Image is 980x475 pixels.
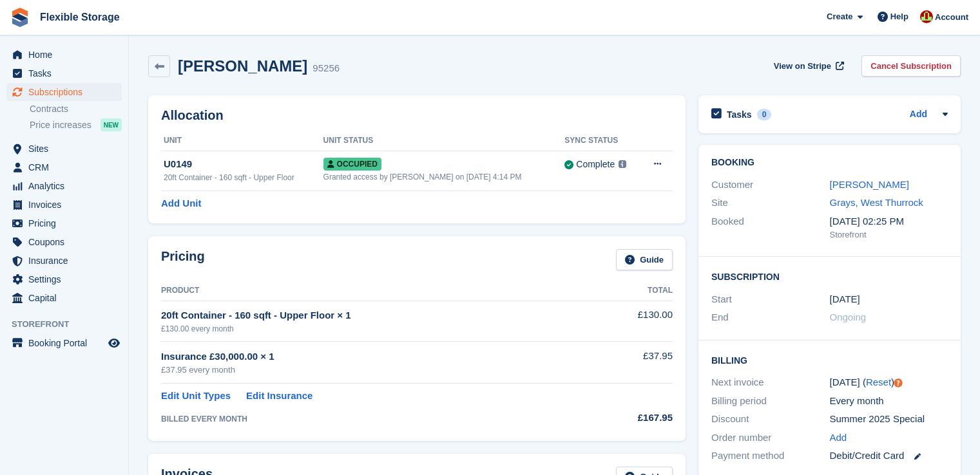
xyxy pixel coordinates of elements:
span: Analytics [28,177,106,195]
a: Cancel Subscription [861,55,961,77]
img: David Jones [920,10,933,23]
a: [PERSON_NAME] [830,179,909,190]
th: Product [161,281,593,301]
a: Add Unit [161,196,201,211]
a: menu [6,83,122,101]
span: Ongoing [830,312,867,322]
a: menu [6,252,122,270]
div: Summer 2025 Special [830,412,948,427]
div: 20ft Container - 160 sqft - Upper Floor [164,172,323,183]
span: Coupons [28,233,106,251]
div: Next invoice [711,375,830,390]
time: 2025-07-13 23:00:00 UTC [830,292,860,307]
div: Tooltip anchor [892,377,904,389]
th: Unit [161,131,323,151]
span: CRM [28,158,106,176]
div: Order number [711,431,830,445]
div: Site [711,196,830,210]
a: Reset [866,377,891,387]
span: Occupied [323,158,381,171]
a: Add [830,431,847,445]
div: BILLED EVERY MONTH [161,413,593,425]
a: Contracts [30,103,122,115]
div: Start [711,292,830,307]
span: Create [827,10,852,23]
span: Account [935,11,968,24]
div: Discount [711,412,830,427]
div: Complete [576,158,615,171]
div: 20ft Container - 160 sqft - Upper Floor × 1 [161,308,593,323]
span: Booking Portal [28,334,106,352]
div: Payment method [711,449,830,463]
a: menu [6,270,122,288]
h2: [PERSON_NAME] [178,57,307,75]
div: £167.95 [593,411,673,425]
div: Debit/Credit Card [830,449,948,463]
th: Unit Status [323,131,565,151]
a: menu [6,233,122,251]
a: menu [6,214,122,232]
a: menu [6,64,122,82]
a: menu [6,177,122,195]
span: Price increases [30,119,91,131]
h2: Booking [711,158,948,168]
img: icon-info-grey-7440780725fd019a000dd9b08b2336e03edf1995a4989e88bcd33f0948082b44.svg [619,160,626,168]
h2: Billing [711,353,948,366]
span: Help [890,10,908,23]
a: Edit Insurance [246,389,312,404]
span: Subscriptions [28,83,106,101]
img: stora-icon-8386f47178a22dfd0bd8f6a31ec36ba5ce8667c1dd55bd0f319d3a0aa187defe.svg [10,8,30,27]
span: Home [28,46,106,64]
span: Pricing [28,214,106,232]
h2: Pricing [161,249,205,270]
span: View on Stripe [774,60,831,73]
div: NEW [101,118,122,131]
td: £37.95 [593,342,673,384]
td: £130.00 [593,301,673,341]
div: [DATE] 02:25 PM [830,214,948,229]
div: [DATE] ( ) [830,375,948,390]
a: menu [6,334,122,352]
span: Capital [28,289,106,307]
a: View on Stripe [769,55,847,77]
div: End [711,310,830,325]
div: Granted access by [PERSON_NAME] on [DATE] 4:14 PM [323,171,565,183]
a: menu [6,196,122,214]
div: 95256 [312,61,340,76]
span: Insurance [28,252,106,270]
a: menu [6,140,122,158]
h2: Tasks [727,109,752,120]
div: U0149 [164,157,323,172]
a: Add [910,107,927,122]
h2: Subscription [711,270,948,283]
span: Storefront [12,318,128,331]
h2: Allocation [161,108,673,123]
a: Price increases NEW [30,118,122,132]
span: Sites [28,140,106,158]
div: £130.00 every month [161,323,593,335]
div: Every month [830,394,948,409]
a: Edit Unit Types [161,389,231,404]
th: Total [593,281,673,301]
div: Booked [711,214,830,241]
div: Storefront [830,228,948,241]
div: Customer [711,178,830,192]
div: £37.95 every month [161,364,593,377]
a: menu [6,46,122,64]
div: Insurance £30,000.00 × 1 [161,349,593,364]
a: Flexible Storage [35,6,125,28]
span: Tasks [28,64,106,82]
a: Guide [616,249,673,270]
a: Preview store [106,335,122,351]
a: menu [6,289,122,307]
a: menu [6,158,122,176]
span: Invoices [28,196,106,214]
a: Grays, West Thurrock [830,197,923,208]
div: Billing period [711,394,830,409]
span: Settings [28,270,106,288]
th: Sync Status [564,131,640,151]
div: 0 [757,109,772,120]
